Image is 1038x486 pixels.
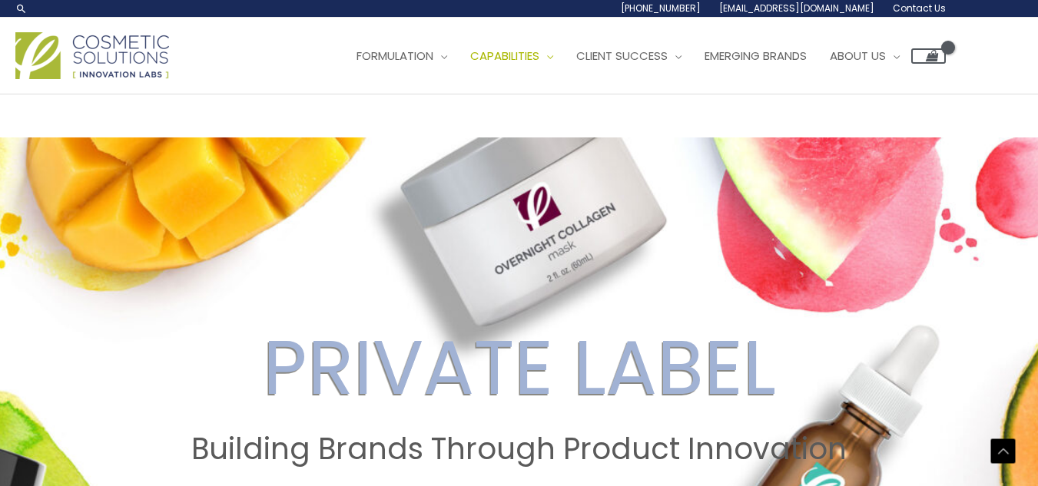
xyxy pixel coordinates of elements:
a: Emerging Brands [693,33,818,79]
a: About Us [818,33,911,79]
span: Emerging Brands [705,48,807,64]
span: Client Success [576,48,668,64]
span: Contact Us [893,2,946,15]
span: About Us [830,48,886,64]
a: View Shopping Cart, empty [911,48,946,64]
h2: PRIVATE LABEL [15,322,1023,413]
span: [PHONE_NUMBER] [621,2,701,15]
a: Formulation [345,33,459,79]
a: Client Success [565,33,693,79]
a: Search icon link [15,2,28,15]
span: Formulation [357,48,433,64]
h2: Building Brands Through Product Innovation [15,431,1023,467]
img: Cosmetic Solutions Logo [15,32,169,79]
span: Capabilities [470,48,539,64]
nav: Site Navigation [333,33,946,79]
a: Capabilities [459,33,565,79]
span: [EMAIL_ADDRESS][DOMAIN_NAME] [719,2,874,15]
